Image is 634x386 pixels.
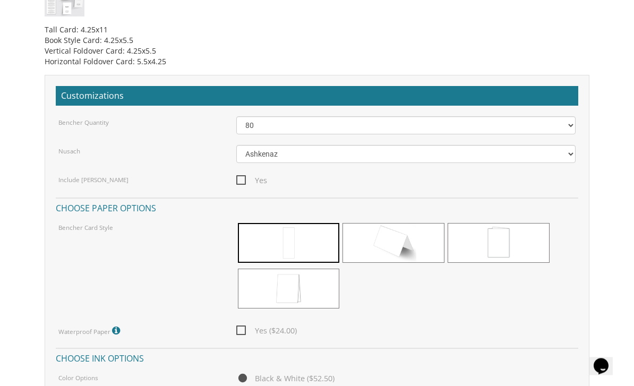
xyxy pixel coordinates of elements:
[236,174,267,187] span: Yes
[58,324,123,338] label: Waterproof Paper
[589,344,623,375] iframe: chat widget
[56,87,578,107] h2: Customizations
[58,374,98,383] label: Color Options
[45,17,589,67] div: Tall Card: 4.25x11 Book Style Card: 4.25x5.5 Vertical Foldover Card: 4.25x5.5 Horizontal Foldover...
[236,324,297,338] span: Yes ($24.00)
[236,372,335,385] span: Black & White ($52.50)
[58,176,128,185] label: Include [PERSON_NAME]
[58,224,113,233] label: Bencher Card Style
[56,198,578,217] h4: Choose paper options
[58,148,80,157] label: Nusach
[56,348,578,367] h4: Choose ink options
[58,119,109,128] label: Bencher Quantity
